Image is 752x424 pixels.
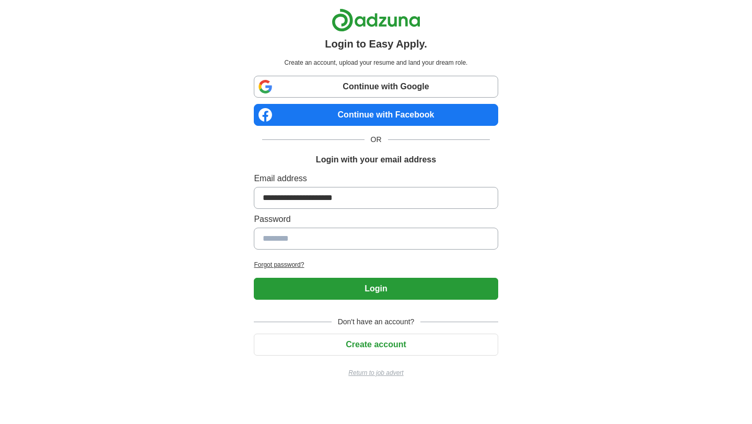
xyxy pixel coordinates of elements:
span: Don't have an account? [332,316,421,327]
span: OR [365,134,388,145]
label: Password [254,213,498,226]
label: Email address [254,172,498,185]
h1: Login to Easy Apply. [325,36,427,52]
p: Create an account, upload your resume and land your dream role. [256,58,496,67]
button: Login [254,278,498,300]
a: Continue with Facebook [254,104,498,126]
button: Create account [254,334,498,356]
a: Forgot password? [254,260,498,269]
a: Return to job advert [254,368,498,378]
img: Adzuna logo [332,8,420,32]
a: Create account [254,340,498,349]
h1: Login with your email address [316,154,436,166]
a: Continue with Google [254,76,498,98]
